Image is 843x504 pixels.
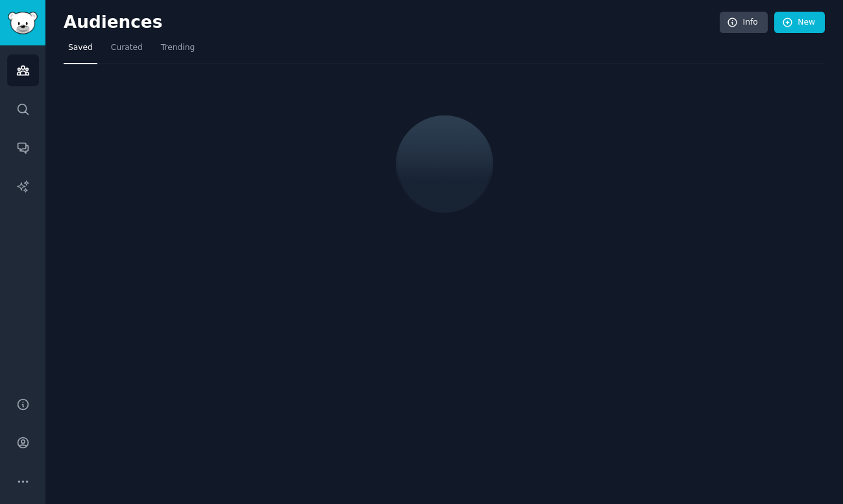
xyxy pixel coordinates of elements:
img: GummySearch logo [8,12,38,34]
a: Curated [106,38,147,64]
span: Curated [111,42,143,54]
a: New [774,12,825,34]
span: Trending [161,42,195,54]
a: Info [720,12,768,34]
span: Saved [68,42,93,54]
h2: Audiences [64,12,720,33]
a: Saved [64,38,97,64]
a: Trending [156,38,199,64]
